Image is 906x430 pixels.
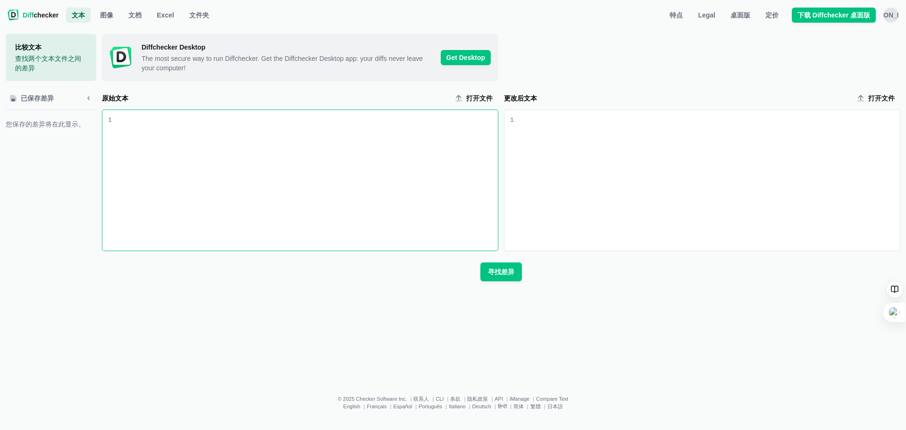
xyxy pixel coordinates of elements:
a: Español [393,404,412,409]
span: 文档 [126,10,143,20]
span: Diffchecker Desktop [142,42,433,52]
div: 1 [510,116,514,125]
p: 查找两个文本文件之间的差异 [15,54,87,73]
button: 文件夹 [184,8,215,23]
a: 文档 [123,8,147,23]
span: Legal [696,10,717,20]
a: Excel [151,8,180,23]
a: 联系人 [413,396,429,402]
span: 文本 [70,10,87,20]
span: 特点 [668,10,685,20]
a: CLI [436,396,444,402]
a: Compare Text [536,396,568,402]
span: 寻找差异 [486,267,516,277]
label: 更改后文本 upload [853,91,900,106]
label: 更改后文本 [504,93,849,103]
span: 打开文件 [866,93,897,103]
a: हिन्दी [498,404,507,409]
button: Minimize sidebar [81,91,96,106]
a: 文本 [66,8,91,23]
a: Português [419,404,442,409]
a: 下载 Diffchecker 桌面版 [792,8,876,23]
span: 定价 [763,10,780,20]
a: iManage [510,396,529,402]
div: 1 [108,116,112,125]
li: © 2025 Checker Software Inc. [338,396,414,402]
a: Diffchecker [8,8,59,23]
h1: 比较文本 [15,42,87,52]
a: 简体 [513,404,524,409]
a: 繁體 [530,404,541,409]
a: Français [367,404,386,409]
a: 桌面版 [725,8,756,23]
span: checker [23,10,59,20]
a: 特点 [664,8,688,23]
a: Diffchecker Desktop iconDiffchecker Desktop The most secure way to run Diffchecker. Get the Diffc... [102,34,498,81]
div: 原始文本 input [112,110,498,251]
a: API [495,396,503,402]
a: 图像 [94,8,119,23]
span: 下载 Diffchecker 桌面版 [796,10,872,20]
a: Italiano [449,404,465,409]
span: 打开文件 [464,93,495,103]
a: 定价 [760,8,784,23]
img: Diffchecker Desktop icon [109,46,132,69]
button: [PERSON_NAME] [883,8,898,23]
span: Get Desktop [441,50,491,65]
a: Legal [692,8,721,23]
span: Diff [23,11,34,19]
span: 您保存的差异将在此显示。 [6,119,96,129]
span: Excel [155,10,176,20]
a: English [343,404,360,409]
div: 更改后文本 input [514,110,900,251]
span: The most secure way to run Diffchecker. Get the Diffchecker Desktop app: your diffs never leave y... [142,54,433,73]
img: Diffchecker logo [8,9,19,21]
span: 已保存差异 [19,93,56,103]
label: 原始文本 upload [451,91,498,106]
span: 文件夹 [187,10,211,20]
button: 寻找差异 [480,262,522,281]
span: 图像 [98,10,115,20]
a: 隐私政策 [467,396,488,402]
a: Deutsch [472,404,491,409]
span: 桌面版 [729,10,752,20]
label: 原始文本 [102,93,447,103]
a: 日本語 [547,404,563,409]
a: 条款 [450,396,461,402]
